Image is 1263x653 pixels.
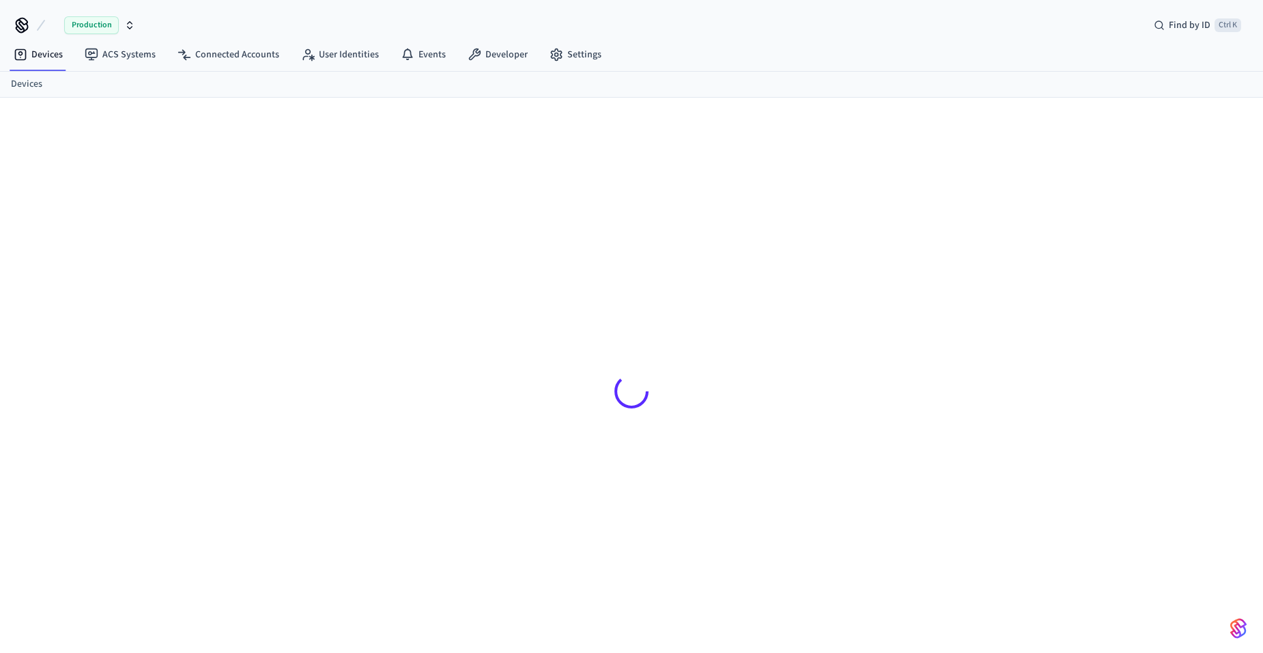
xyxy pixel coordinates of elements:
a: User Identities [290,42,390,67]
a: Devices [3,42,74,67]
span: Find by ID [1169,18,1210,32]
a: ACS Systems [74,42,167,67]
div: Find by IDCtrl K [1143,13,1252,38]
img: SeamLogoGradient.69752ec5.svg [1230,617,1247,639]
span: Ctrl K [1215,18,1241,32]
a: Developer [457,42,539,67]
a: Connected Accounts [167,42,290,67]
a: Settings [539,42,612,67]
span: Production [64,16,119,34]
a: Events [390,42,457,67]
a: Devices [11,77,42,92]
